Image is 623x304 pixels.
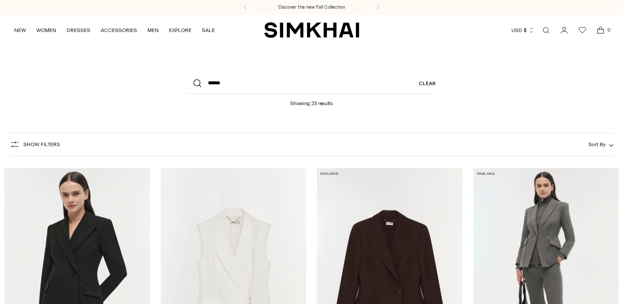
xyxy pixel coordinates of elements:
[537,22,555,39] a: Open search modal
[36,21,56,40] a: WOMEN
[147,21,159,40] a: MEN
[23,141,60,147] span: Show Filters
[10,138,60,151] button: Show Filters
[419,73,436,94] a: Clear
[290,94,333,106] h1: Showing 23 results
[278,4,345,11] a: Discover the new Fall Collection
[588,140,613,149] button: Sort By
[14,21,26,40] a: NEW
[67,21,90,40] a: DRESSES
[592,22,609,39] a: Open cart modal
[264,22,359,38] a: SIMKHAI
[556,22,573,39] a: Go to the account page
[169,21,192,40] a: EXPLORE
[588,141,606,147] span: Sort By
[574,22,591,39] a: Wishlist
[511,21,534,40] button: USD $
[202,21,215,40] a: SALE
[605,26,613,34] span: 0
[187,73,208,94] button: Search
[101,21,137,40] a: ACCESSORIES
